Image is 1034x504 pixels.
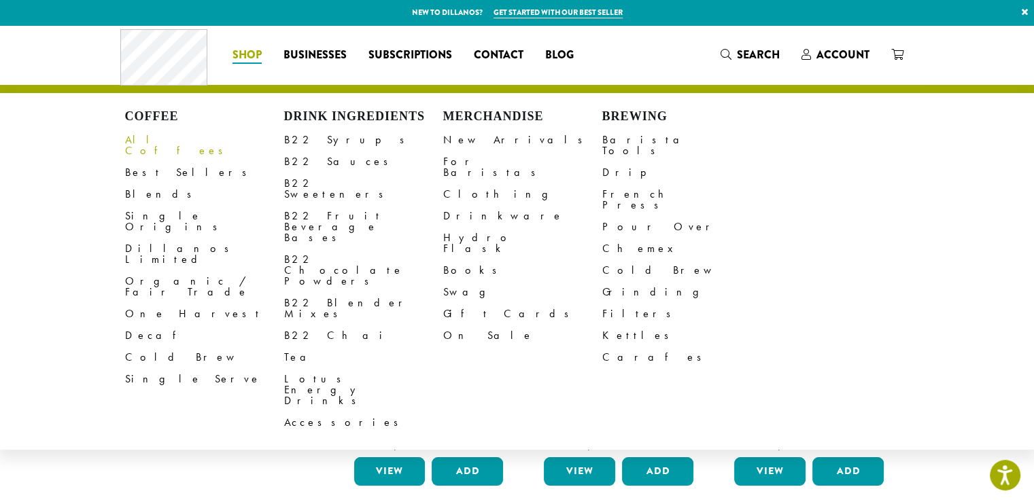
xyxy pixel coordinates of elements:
[544,457,615,486] a: View
[710,43,791,66] a: Search
[432,457,503,486] button: Add
[368,47,452,64] span: Subscriptions
[443,259,602,281] a: Books
[602,303,761,325] a: Filters
[284,151,443,173] a: B22 Sauces
[602,162,761,183] a: Drip
[602,129,761,162] a: Barista Tools
[443,227,602,259] a: Hydro Flask
[622,457,693,486] button: Add
[602,216,761,238] a: Pour Over
[602,281,761,303] a: Grinding
[284,205,443,249] a: B22 Fruit Beverage Bases
[602,325,761,346] a: Kettles
[284,109,443,124] h4: Drink Ingredients
[125,183,284,205] a: Blends
[540,236,697,452] a: Bodum Electric Water Kettle $25.00
[125,205,284,238] a: Single Origins
[443,281,602,303] a: Swag
[284,412,443,433] a: Accessories
[443,129,602,151] a: New Arrivals
[284,249,443,292] a: B22 Chocolate Powders
[443,109,602,124] h4: Merchandise
[443,325,602,346] a: On Sale
[283,47,347,64] span: Businesses
[232,47,262,64] span: Shop
[443,151,602,183] a: For Baristas
[351,236,507,452] a: Bodum Electric Milk Frother $30.00
[734,457,806,486] a: View
[284,368,443,412] a: Lotus Energy Drinks
[602,183,761,216] a: French Press
[125,270,284,303] a: Organic / Fair Trade
[125,346,284,368] a: Cold Brew
[602,109,761,124] h4: Brewing
[443,303,602,325] a: Gift Cards
[284,129,443,151] a: B22 Syrups
[545,47,574,64] span: Blog
[474,47,523,64] span: Contact
[494,7,623,18] a: Get started with our best seller
[737,47,780,62] span: Search
[284,292,443,325] a: B22 Blender Mixes
[125,303,284,325] a: One Harvest
[284,346,443,368] a: Tea
[812,457,884,486] button: Add
[125,162,284,183] a: Best Sellers
[602,259,761,281] a: Cold Brew
[816,47,869,62] span: Account
[125,368,284,390] a: Single Serve
[602,238,761,259] a: Chemex
[354,457,426,486] a: View
[443,205,602,227] a: Drinkware
[125,109,284,124] h4: Coffee
[222,44,273,66] a: Shop
[602,346,761,368] a: Carafes
[125,325,284,346] a: Decaf
[284,173,443,205] a: B22 Sweeteners
[284,325,443,346] a: B22 Chai
[443,183,602,205] a: Clothing
[731,236,887,452] a: Bodum Handheld Milk Frother $10.00
[125,238,284,270] a: Dillanos Limited
[125,129,284,162] a: All Coffees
